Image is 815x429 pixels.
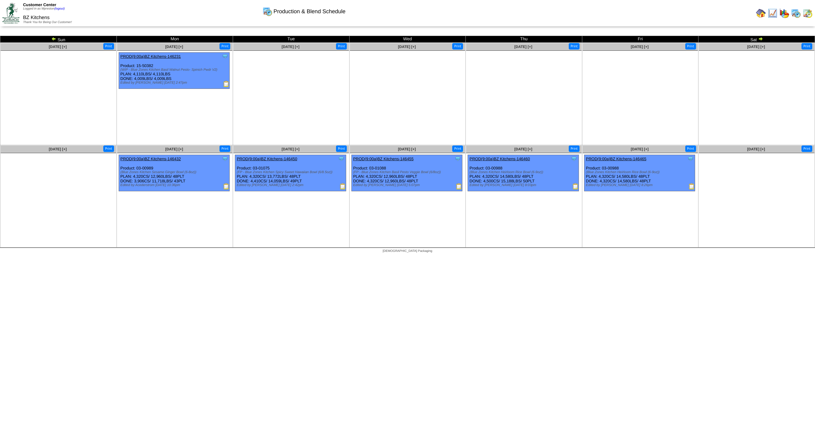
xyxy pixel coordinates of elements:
td: Mon [117,36,233,43]
button: Print [801,145,812,152]
a: PROD(9:00a)BZ Kitchens-146465 [586,157,647,161]
button: Print [336,145,347,152]
img: Production Report [572,183,579,189]
img: Production Report [689,183,695,189]
img: Tooltip [687,156,694,162]
button: Print [569,145,580,152]
button: Print [103,145,114,152]
a: [DATE] [+] [398,45,416,49]
img: Production Report [223,183,229,189]
a: [DATE] [+] [747,45,765,49]
img: graph.gif [779,8,789,18]
div: (Blue Zones Kitchen Heirloom Rice Bowl (6-9oz)) [469,170,579,174]
td: Tue [233,36,350,43]
a: [DATE] [+] [631,147,649,151]
img: arrowright.gif [758,36,763,41]
a: [DATE] [+] [282,147,299,151]
span: Customer Center [23,2,56,7]
img: line_graph.gif [768,8,777,18]
img: Production Report [223,81,229,87]
a: [DATE] [+] [631,45,649,49]
div: (FP - Blue Zones Kitchen Basil Pesto Veggie Bowl (6/8oz)) [353,170,462,174]
img: Production Report [456,183,462,189]
span: Logged in as Mpreston [23,7,65,10]
td: Sat [698,36,815,43]
a: [DATE] [+] [514,45,532,49]
button: Print [685,145,696,152]
button: Print [569,43,580,50]
span: BZ Kitchens [23,15,49,20]
td: Wed [349,36,466,43]
div: Product: 03-01075 PLAN: 4,320CS / 13,772LBS / 48PLT DONE: 4,410CS / 14,059LBS / 49PLT [235,155,346,191]
img: arrowleft.gif [51,36,56,41]
button: Print [452,145,463,152]
a: PROD(9:00a)BZ Kitchens-146460 [469,157,530,161]
img: Tooltip [222,156,228,162]
a: [DATE] [+] [165,147,183,151]
div: (WIP - Blue Zones Kitchen Basil Walnut Pesto- Spinich Pwdr V2) [121,68,230,72]
a: [DATE] [+] [49,147,67,151]
div: Edited by [PERSON_NAME] [DATE] 2:42pm [237,183,346,187]
button: Print [801,43,812,50]
img: calendarinout.gif [803,8,813,18]
a: (logout) [54,7,65,10]
div: Edited by [PERSON_NAME] [DATE] 8:26pm [586,183,695,187]
td: Sun [0,36,117,43]
button: Print [452,43,463,50]
div: Product: 03-00988 PLAN: 4,320CS / 14,580LBS / 48PLT DONE: 4,320CS / 14,580LBS / 48PLT [584,155,695,191]
a: [DATE] [+] [398,147,416,151]
button: Print [220,43,230,50]
div: Product: 15-50382 PLAN: 4,110LBS / 4,110LBS DONE: 4,009LBS / 4,009LBS [119,53,230,89]
div: (Blue Zones Kitchen Sesame Ginger Bowl (6-8oz)) [121,170,230,174]
button: Print [103,43,114,50]
span: Thank You for Being Our Customer! [23,21,72,24]
span: Production & Blend Schedule [274,8,346,15]
span: [DEMOGRAPHIC_DATA] Packaging [383,249,432,253]
img: Tooltip [571,156,577,162]
div: (FP - Blue Zones Kitchen Spicy Sweet Hawaiian Bowl (6/8.5oz)) [237,170,346,174]
td: Fri [582,36,698,43]
a: [DATE] [+] [747,147,765,151]
div: Edited by [PERSON_NAME] [DATE] 2:47pm [121,81,230,85]
a: [DATE] [+] [165,45,183,49]
img: ZoRoCo_Logo(Green%26Foil)%20jpg.webp [2,3,19,23]
div: Product: 03-00988 PLAN: 4,320CS / 14,580LBS / 48PLT DONE: 4,500CS / 15,188LBS / 50PLT [468,155,579,191]
img: Production Report [340,183,346,189]
div: Product: 03-01088 PLAN: 4,320CS / 12,960LBS / 48PLT DONE: 4,320CS / 12,960LBS / 48PLT [351,155,462,191]
a: PROD(9:00a)BZ Kitchens-146432 [121,157,181,161]
a: [DATE] [+] [514,147,532,151]
div: Edited by Acederstrom [DATE] 10:36pm [121,183,230,187]
div: Edited by [PERSON_NAME] [DATE] 8:03pm [469,183,579,187]
a: [DATE] [+] [282,45,299,49]
div: (Blue Zones Kitchen Heirloom Rice Bowl (6-9oz)) [586,170,695,174]
button: Print [685,43,696,50]
a: PROD(9:00a)BZ Kitchens-146455 [353,157,414,161]
img: home.gif [756,8,766,18]
a: PROD(9:00a)BZ Kitchens-146231 [121,54,181,59]
a: [DATE] [+] [49,45,67,49]
button: Print [336,43,347,50]
td: Thu [466,36,582,43]
div: Edited by [PERSON_NAME] [DATE] 5:07pm [353,183,462,187]
img: calendarprod.gif [791,8,801,18]
img: calendarprod.gif [263,6,272,16]
img: Tooltip [222,53,228,59]
button: Print [220,145,230,152]
div: Product: 03-00989 PLAN: 4,320CS / 12,960LBS / 48PLT DONE: 3,906CS / 11,718LBS / 43PLT [119,155,230,191]
img: Tooltip [455,156,461,162]
a: PROD(9:00a)BZ Kitchens-146450 [237,157,297,161]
